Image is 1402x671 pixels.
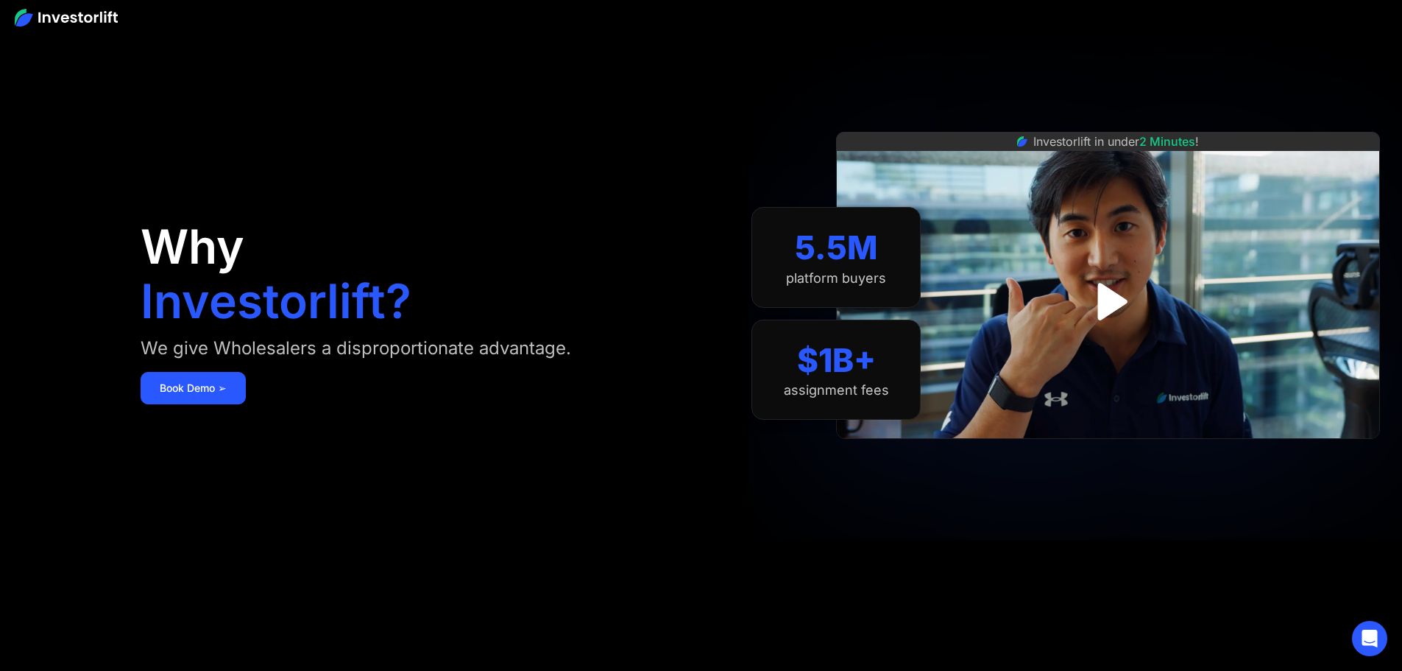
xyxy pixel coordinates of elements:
div: assignment fees [784,382,889,398]
div: platform buyers [786,270,886,287]
h1: Why [141,223,244,270]
h1: Investorlift? [141,278,411,325]
div: Open Intercom Messenger [1352,621,1387,656]
a: Book Demo ➢ [141,372,246,404]
a: open lightbox [1075,269,1141,334]
span: 2 Minutes [1139,134,1195,149]
div: We give Wholesalers a disproportionate advantage. [141,337,571,360]
div: 5.5M [795,228,878,267]
div: Investorlift in under ! [1033,133,1199,150]
div: $1B+ [797,341,876,380]
iframe: Customer reviews powered by Trustpilot [998,446,1219,464]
